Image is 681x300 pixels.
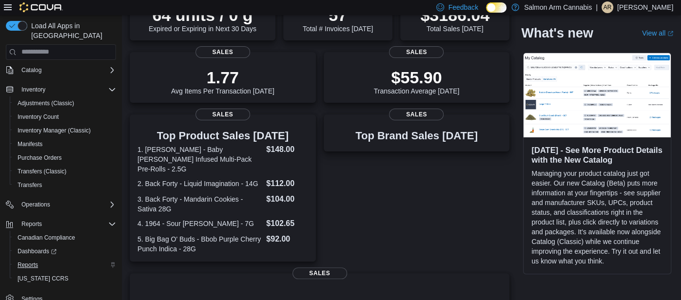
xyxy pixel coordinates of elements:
[374,68,460,95] div: Transaction Average [DATE]
[18,99,74,107] span: Adjustments (Classic)
[18,168,66,175] span: Transfers (Classic)
[137,219,262,228] dt: 4. 1964 - Sour [PERSON_NAME] - 7G
[18,181,42,189] span: Transfers
[2,83,120,96] button: Inventory
[18,199,54,210] button: Operations
[603,1,612,13] span: AR
[149,5,256,25] p: 64 units / 0 g
[14,179,46,191] a: Transfers
[18,234,75,242] span: Canadian Compliance
[14,273,72,284] a: [US_STATE] CCRS
[2,217,120,231] button: Reports
[137,234,262,254] dt: 5. Big Bag O' Buds - Bbob Purple Cherry Punch Indica - 28G
[21,66,41,74] span: Catalog
[21,86,45,94] span: Inventory
[10,124,120,137] button: Inventory Manager (Classic)
[10,231,120,244] button: Canadian Compliance
[667,31,673,37] svg: External link
[171,68,274,95] div: Avg Items Per Transaction [DATE]
[389,109,444,120] span: Sales
[389,46,444,58] span: Sales
[14,152,66,164] a: Purchase Orders
[617,1,673,13] p: [PERSON_NAME]
[14,245,116,257] span: Dashboards
[195,109,250,120] span: Sales
[374,68,460,87] p: $55.90
[14,125,116,136] span: Inventory Manager (Classic)
[10,244,120,258] a: Dashboards
[18,127,91,134] span: Inventory Manager (Classic)
[18,84,49,95] button: Inventory
[2,63,120,77] button: Catalog
[18,218,46,230] button: Reports
[149,5,256,33] div: Expired or Expiring in Next 30 Days
[171,68,274,87] p: 1.77
[10,137,120,151] button: Manifests
[14,273,116,284] span: Washington CCRS
[602,1,613,13] div: Ariel Richards
[137,130,308,142] h3: Top Product Sales [DATE]
[266,144,308,155] dd: $148.00
[14,152,116,164] span: Purchase Orders
[10,272,120,285] button: [US_STATE] CCRS
[14,179,116,191] span: Transfers
[18,64,45,76] button: Catalog
[14,111,116,123] span: Inventory Count
[10,151,120,165] button: Purchase Orders
[195,46,250,58] span: Sales
[14,259,116,271] span: Reports
[21,220,42,228] span: Reports
[10,96,120,110] button: Adjustments (Classic)
[27,21,116,40] span: Load All Apps in [GEOGRAPHIC_DATA]
[14,138,116,150] span: Manifests
[18,247,57,255] span: Dashboards
[266,233,308,245] dd: $92.00
[292,267,347,279] span: Sales
[14,232,79,244] a: Canadian Compliance
[18,64,116,76] span: Catalog
[420,5,489,33] div: Total Sales [DATE]
[18,113,59,121] span: Inventory Count
[14,166,116,177] span: Transfers (Classic)
[486,2,506,13] input: Dark Mode
[10,110,120,124] button: Inventory Count
[14,232,116,244] span: Canadian Compliance
[266,218,308,229] dd: $102.65
[10,165,120,178] button: Transfers (Classic)
[2,198,120,211] button: Operations
[14,245,60,257] a: Dashboards
[21,201,50,208] span: Operations
[18,84,116,95] span: Inventory
[524,1,592,13] p: Salmon Arm Cannabis
[531,145,663,165] h3: [DATE] - See More Product Details with the New Catalog
[19,2,63,12] img: Cova
[14,259,42,271] a: Reports
[420,5,489,25] p: $3186.04
[355,130,478,142] h3: Top Brand Sales [DATE]
[266,178,308,189] dd: $112.00
[18,275,68,282] span: [US_STATE] CCRS
[303,5,373,33] div: Total # Invoices [DATE]
[14,97,78,109] a: Adjustments (Classic)
[18,140,42,148] span: Manifests
[10,178,120,192] button: Transfers
[448,2,478,12] span: Feedback
[18,199,116,210] span: Operations
[642,29,673,37] a: View allExternal link
[521,25,593,41] h2: What's new
[18,154,62,162] span: Purchase Orders
[18,218,116,230] span: Reports
[137,194,262,214] dt: 3. Back Forty - Mandarin Cookies - Sativa 28G
[303,5,373,25] p: 57
[14,125,95,136] a: Inventory Manager (Classic)
[596,1,598,13] p: |
[531,169,663,266] p: Managing your product catalog just got easier. Our new Catalog (Beta) puts more information at yo...
[266,193,308,205] dd: $104.00
[18,261,38,269] span: Reports
[14,111,63,123] a: Inventory Count
[14,138,46,150] a: Manifests
[137,179,262,188] dt: 2. Back Forty - Liquid Imagination - 14G
[10,258,120,272] button: Reports
[14,97,116,109] span: Adjustments (Classic)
